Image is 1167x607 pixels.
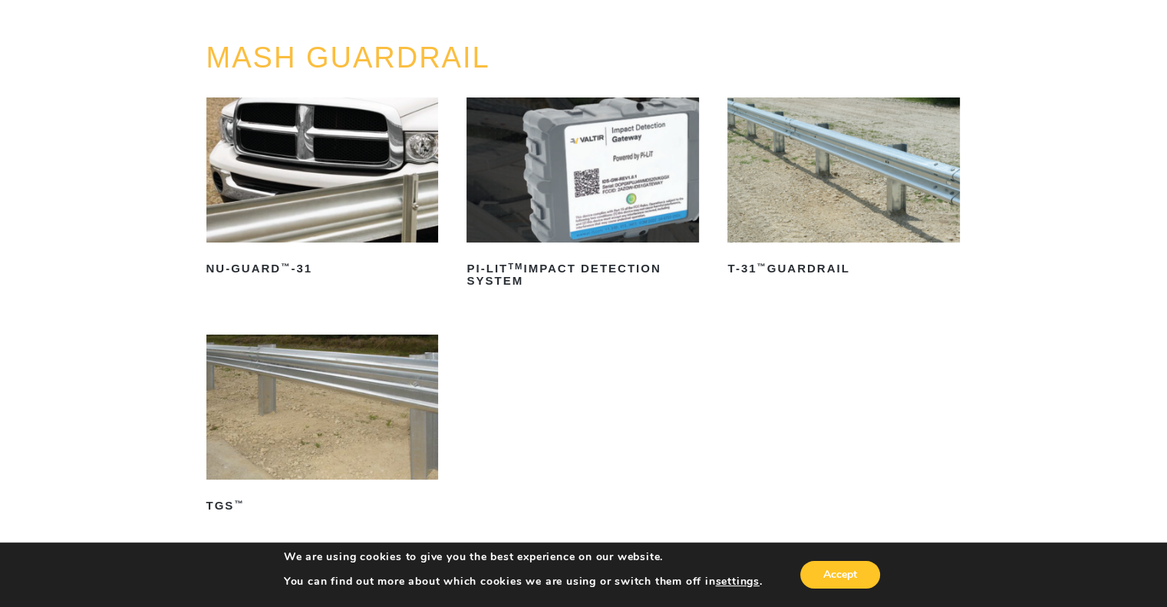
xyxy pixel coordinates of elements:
h2: NU-GUARD -31 [206,256,439,281]
sup: ™ [757,262,766,271]
h2: PI-LIT Impact Detection System [466,256,699,293]
a: TGS™ [206,335,439,518]
a: NU-GUARD™-31 [206,97,439,281]
sup: ™ [234,499,244,508]
h2: T-31 Guardrail [727,256,960,281]
sup: TM [508,262,523,271]
button: settings [715,575,759,589]
sup: ™ [281,262,291,271]
button: Accept [800,561,880,589]
a: T-31™Guardrail [727,97,960,281]
a: PI-LITTMImpact Detection System [466,97,699,293]
a: MASH GUARDRAIL [206,41,490,74]
p: You can find out more about which cookies we are using or switch them off in . [284,575,763,589]
h2: TGS [206,493,439,518]
p: We are using cookies to give you the best experience on our website. [284,550,763,564]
